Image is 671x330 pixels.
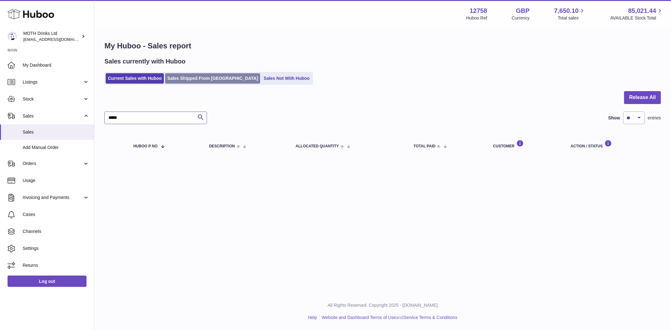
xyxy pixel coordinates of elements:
span: Sales [23,129,89,135]
span: Total paid [414,144,436,148]
div: Customer [493,140,558,148]
a: Current Sales with Huboo [106,73,164,84]
span: Total sales [558,15,586,21]
span: Invoicing and Payments [23,195,83,201]
span: Usage [23,178,89,184]
span: Listings [23,79,83,85]
img: internalAdmin-12758@internal.huboo.com [8,32,17,41]
span: Description [209,144,235,148]
li: and [320,315,457,321]
a: Website and Dashboard Terms of Use [322,315,396,320]
span: [EMAIL_ADDRESS][DOMAIN_NAME] [23,37,92,42]
span: Orders [23,161,83,167]
span: Sales [23,113,83,119]
a: 7,650.10 Total sales [554,7,586,21]
span: Huboo P no [133,144,158,148]
div: Action / Status [571,140,655,148]
span: Settings [23,245,89,251]
a: Log out [8,276,87,287]
p: All Rights Reserved. Copyright 2025 - [DOMAIN_NAME] [99,302,666,308]
strong: GBP [516,7,529,15]
h2: Sales currently with Huboo [104,57,186,66]
div: Currency [512,15,530,21]
span: Add Manual Order [23,145,89,151]
div: Huboo Ref [466,15,487,21]
a: Service Terms & Conditions [403,315,457,320]
label: Show [608,115,620,121]
span: entries [648,115,661,121]
span: My Dashboard [23,62,89,68]
a: Sales Not With Huboo [261,73,312,84]
a: 85,021.44 AVAILABLE Stock Total [610,7,663,21]
span: Returns [23,262,89,268]
span: 85,021.44 [628,7,656,15]
h1: My Huboo - Sales report [104,41,661,51]
span: Cases [23,212,89,217]
span: Channels [23,228,89,234]
span: Stock [23,96,83,102]
button: Release All [624,91,661,104]
span: AVAILABLE Stock Total [610,15,663,21]
a: Help [308,315,317,320]
span: ALLOCATED Quantity [296,144,339,148]
span: 7,650.10 [554,7,579,15]
a: Sales Shipped From [GEOGRAPHIC_DATA] [165,73,260,84]
strong: 12758 [470,7,487,15]
div: MOTH Drinks Ltd [23,30,80,42]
